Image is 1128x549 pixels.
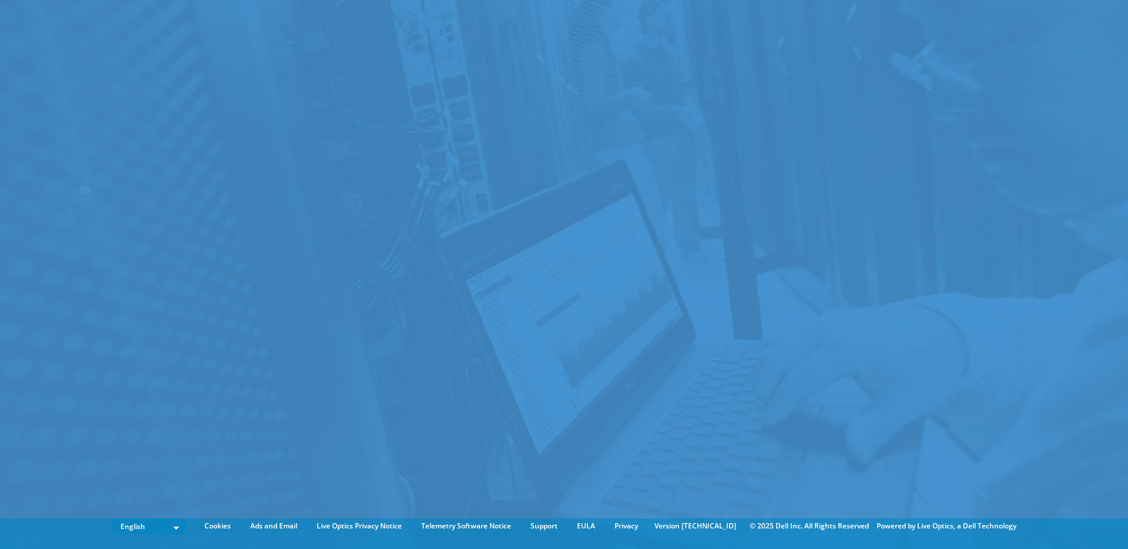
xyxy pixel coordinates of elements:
[568,520,604,533] a: EULA
[412,520,520,533] a: Telemetry Software Notice
[241,520,306,533] a: Ads and Email
[308,520,411,533] a: Live Optics Privacy Notice
[606,520,647,533] a: Privacy
[522,520,566,533] a: Support
[877,520,1016,533] li: Powered by Live Optics, a Dell Technology
[196,520,240,533] a: Cookies
[649,520,742,533] li: Version [TECHNICAL_ID]
[744,520,875,533] li: © 2025 Dell Inc. All Rights Reserved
